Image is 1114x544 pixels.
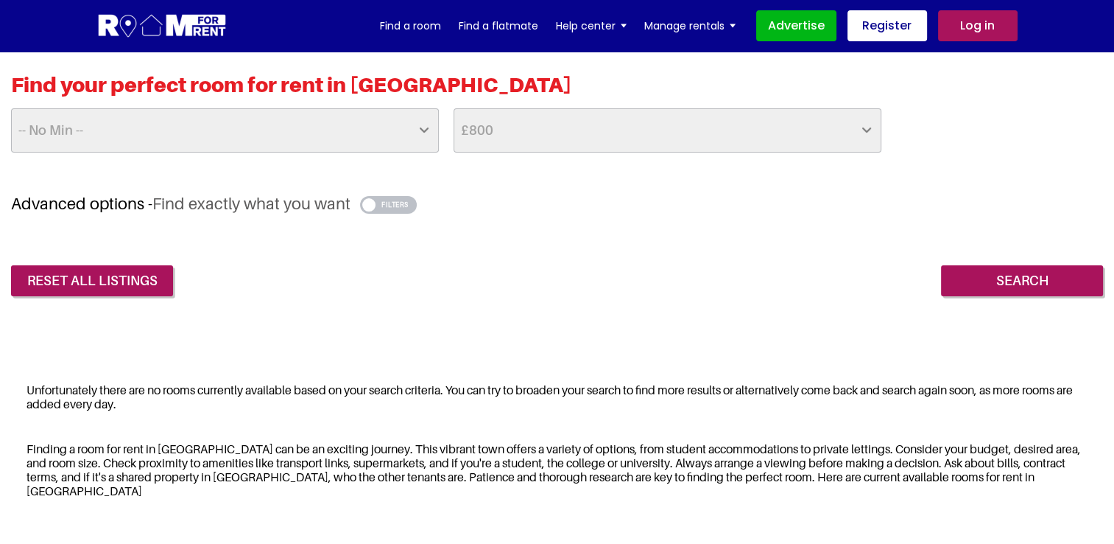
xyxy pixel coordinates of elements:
[152,194,350,213] span: Find exactly what you want
[11,194,1103,214] h3: Advanced options -
[11,72,1103,108] h2: Find your perfect room for rent in [GEOGRAPHIC_DATA]
[756,10,836,41] a: Advertise
[941,265,1103,296] input: Search
[459,15,538,37] a: Find a flatmate
[556,15,627,37] a: Help center
[11,433,1103,509] div: Finding a room for rent in [GEOGRAPHIC_DATA] can be an exciting journey. This vibrant town offers...
[847,10,927,41] a: Register
[644,15,736,37] a: Manage rentals
[11,374,1103,421] div: Unfortunately there are no rooms currently available based on your search criteria. You can try t...
[11,265,173,296] a: reset all listings
[938,10,1018,41] a: Log in
[97,13,228,40] img: Logo for Room for Rent, featuring a welcoming design with a house icon and modern typography
[380,15,441,37] a: Find a room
